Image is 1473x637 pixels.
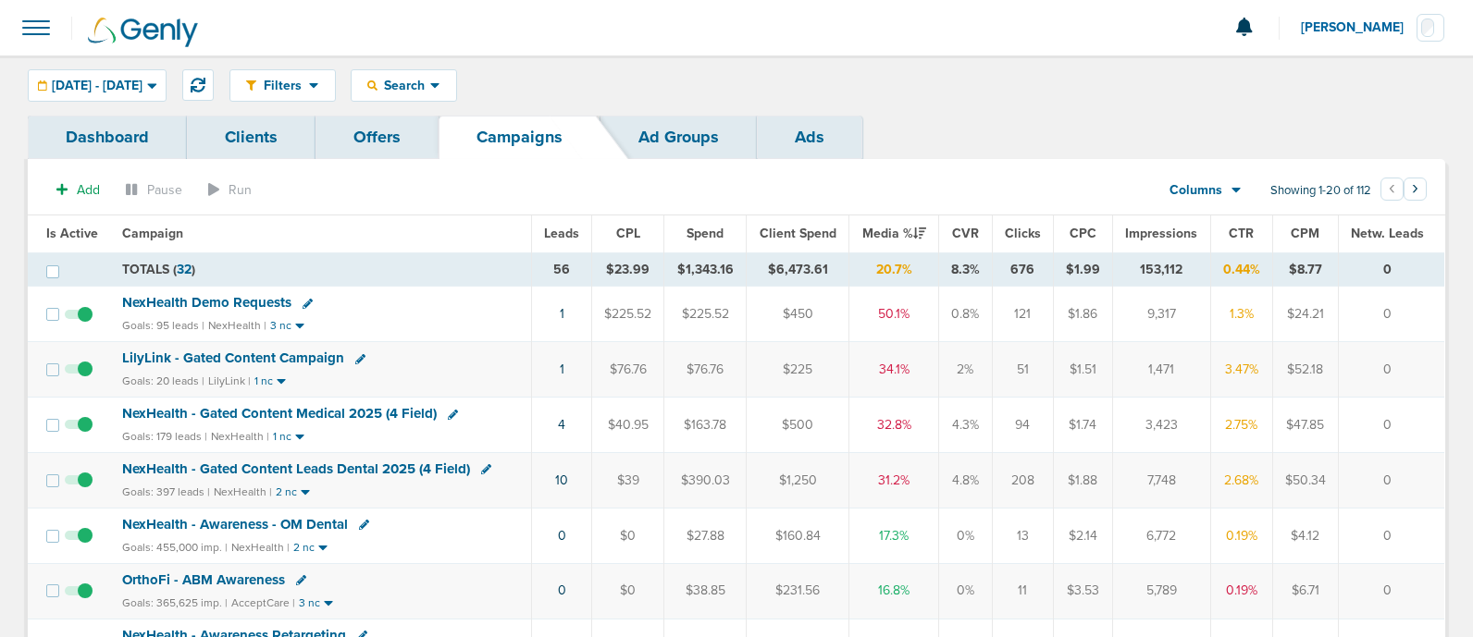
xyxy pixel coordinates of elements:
td: 9,317 [1112,287,1210,342]
td: 11 [992,563,1053,619]
td: 2.75% [1210,398,1272,453]
small: Goals: 95 leads | [122,319,204,333]
a: 0 [558,582,566,598]
td: 31.2% [849,453,939,508]
td: 121 [992,287,1053,342]
span: NexHealth Demo Requests [122,294,291,311]
td: 7,748 [1112,453,1210,508]
small: Goals: 20 leads | [122,374,204,388]
td: 0 [1338,287,1444,342]
td: 0 [1338,508,1444,563]
td: 676 [992,252,1053,287]
span: Spend [687,226,724,241]
td: 0 [1338,453,1444,508]
td: $231.56 [746,563,848,619]
td: 8.3% [939,252,993,287]
td: TOTALS ( ) [111,252,532,287]
span: Add [77,182,100,198]
td: 4.3% [939,398,993,453]
span: Media % [862,226,926,241]
span: CPC [1070,226,1096,241]
td: 51 [992,342,1053,398]
td: 0.19% [1210,508,1272,563]
button: Add [46,177,110,203]
td: $1.86 [1053,287,1112,342]
td: 1,471 [1112,342,1210,398]
small: Goals: 455,000 imp. | [122,541,228,555]
td: 5,789 [1112,563,1210,619]
td: 20.7% [849,252,939,287]
td: $500 [746,398,848,453]
td: $39 [592,453,664,508]
td: 34.1% [849,342,939,398]
td: $76.76 [592,342,664,398]
small: Goals: 179 leads | [122,430,207,444]
td: 4.8% [939,453,993,508]
td: $4.12 [1272,508,1338,563]
td: 0% [939,508,993,563]
span: Campaign [122,226,183,241]
td: 0 [1338,252,1444,287]
ul: Pagination [1380,180,1427,202]
td: $6.71 [1272,563,1338,619]
td: $40.95 [592,398,664,453]
span: NexHealth - Awareness - OM Dental [122,516,348,533]
span: Impressions [1125,226,1197,241]
td: $3.53 [1053,563,1112,619]
a: Ads [757,116,862,159]
td: $50.34 [1272,453,1338,508]
td: 0 [1338,342,1444,398]
span: Search [378,78,430,93]
small: Goals: 365,625 imp. | [122,596,228,610]
td: $225.52 [592,287,664,342]
td: 13 [992,508,1053,563]
span: CPM [1291,226,1319,241]
td: $38.85 [664,563,747,619]
a: 10 [555,472,568,488]
span: NexHealth - Gated Content Medical 2025 (4 Field) [122,405,437,422]
a: 4 [558,417,565,433]
span: 32 [177,262,192,277]
small: NexHealth | [208,319,266,332]
span: Filters [256,78,309,93]
small: NexHealth | [231,541,290,554]
img: Genly [88,18,198,47]
span: CTR [1229,226,1254,241]
td: 2.68% [1210,453,1272,508]
td: $1.74 [1053,398,1112,453]
span: CVR [952,226,979,241]
td: 208 [992,453,1053,508]
td: 0 [1338,563,1444,619]
td: 0.44% [1210,252,1272,287]
td: $6,473.61 [746,252,848,287]
td: 2% [939,342,993,398]
small: NexHealth | [211,430,269,443]
td: $390.03 [664,453,747,508]
span: Netw. Leads [1351,226,1424,241]
small: Goals: 397 leads | [122,485,210,499]
span: Is Active [46,226,98,241]
span: CPL [616,226,640,241]
td: $1,250 [746,453,848,508]
span: LilyLink - Gated Content Campaign [122,349,344,366]
span: Client Spend [760,226,836,241]
td: $23.99 [592,252,664,287]
small: AcceptCare | [231,596,295,609]
a: Ad Groups [600,116,757,159]
td: 0% [939,563,993,619]
a: 0 [558,528,566,544]
a: 1 [560,306,564,322]
td: 32.8% [849,398,939,453]
td: $0 [592,563,664,619]
td: $27.88 [664,508,747,563]
td: $76.76 [664,342,747,398]
small: 3 nc [270,319,291,333]
td: $0 [592,508,664,563]
td: $1.51 [1053,342,1112,398]
td: 94 [992,398,1053,453]
td: 1.3% [1210,287,1272,342]
small: LilyLink | [208,374,251,387]
td: $160.84 [746,508,848,563]
td: $24.21 [1272,287,1338,342]
a: Dashboard [28,116,187,159]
